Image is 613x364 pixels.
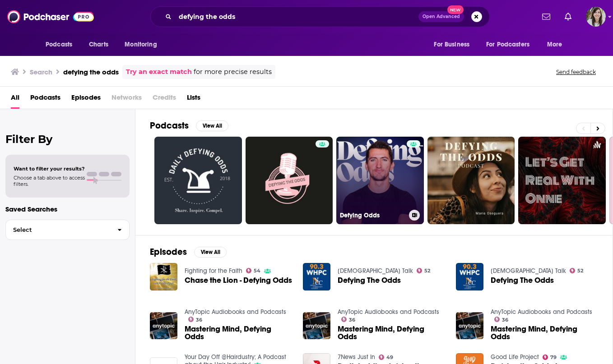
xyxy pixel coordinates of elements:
[491,267,566,275] a: Jewish Talk
[338,267,413,275] a: Jewish Talk
[570,268,584,273] a: 52
[150,120,189,131] h2: Podcasts
[196,318,202,322] span: 36
[150,246,227,258] a: EpisodesView All
[303,312,330,340] img: Mastering Mind, Defying Odds
[194,247,227,258] button: View All
[543,355,557,360] a: 79
[423,14,460,19] span: Open Advanced
[386,355,393,359] span: 49
[185,267,242,275] a: Fighting for the Faith
[491,308,592,316] a: AnyTopic Audiobooks and Podcasts
[185,325,292,341] a: Mastering Mind, Defying Odds
[434,38,469,51] span: For Business
[547,38,562,51] span: More
[187,90,200,109] a: Lists
[188,317,203,322] a: 36
[5,220,130,240] button: Select
[586,7,606,27] button: Show profile menu
[153,90,176,109] span: Credits
[539,9,554,24] a: Show notifications dropdown
[379,355,394,360] a: 49
[491,276,554,284] a: Defying The Odds
[185,276,292,284] a: Chase the Lion - Defying Odds
[541,36,574,53] button: open menu
[456,312,483,340] img: Mastering Mind, Defying Odds
[577,269,583,273] span: 52
[418,11,464,22] button: Open AdvancedNew
[150,312,177,340] img: Mastering Mind, Defying Odds
[349,318,355,322] span: 36
[14,175,85,187] span: Choose a tab above to access filters.
[7,8,94,25] img: Podchaser - Follow, Share and Rate Podcasts
[150,246,187,258] h2: Episodes
[194,67,272,77] span: for more precise results
[125,38,157,51] span: Monitoring
[447,5,464,14] span: New
[89,38,108,51] span: Charts
[338,308,439,316] a: AnyTopic Audiobooks and Podcasts
[150,6,490,27] div: Search podcasts, credits, & more...
[30,68,52,76] h3: Search
[341,317,356,322] a: 36
[39,36,84,53] button: open menu
[586,7,606,27] span: Logged in as devinandrade
[491,325,598,341] a: Mastering Mind, Defying Odds
[246,268,261,273] a: 54
[427,36,481,53] button: open menu
[254,269,260,273] span: 54
[5,133,130,146] h2: Filter By
[424,269,430,273] span: 52
[63,68,119,76] h3: defying the odds
[338,325,445,341] a: Mastering Mind, Defying Odds
[118,36,168,53] button: open menu
[550,355,557,359] span: 79
[336,137,424,224] a: Defying Odds
[185,308,286,316] a: AnyTopic Audiobooks and Podcasts
[338,353,375,361] a: 7News Just In
[6,227,110,233] span: Select
[126,67,192,77] a: Try an exact match
[417,268,431,273] a: 52
[494,317,509,322] a: 36
[30,90,60,109] a: Podcasts
[338,276,401,284] a: Defying The Odds
[502,318,508,322] span: 36
[586,7,606,27] img: User Profile
[480,36,543,53] button: open menu
[14,166,85,172] span: Want to filter your results?
[553,68,599,76] button: Send feedback
[150,263,177,290] img: Chase the Lion - Defying Odds
[175,9,418,24] input: Search podcasts, credits, & more...
[111,90,142,109] span: Networks
[71,90,101,109] a: Episodes
[196,120,228,131] button: View All
[150,120,228,131] a: PodcastsView All
[340,212,405,219] h3: Defying Odds
[561,9,575,24] a: Show notifications dropdown
[303,263,330,290] img: Defying The Odds
[491,353,539,361] a: Good Life Project
[11,90,19,109] a: All
[456,263,483,290] img: Defying The Odds
[46,38,72,51] span: Podcasts
[486,38,529,51] span: For Podcasters
[5,205,130,213] p: Saved Searches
